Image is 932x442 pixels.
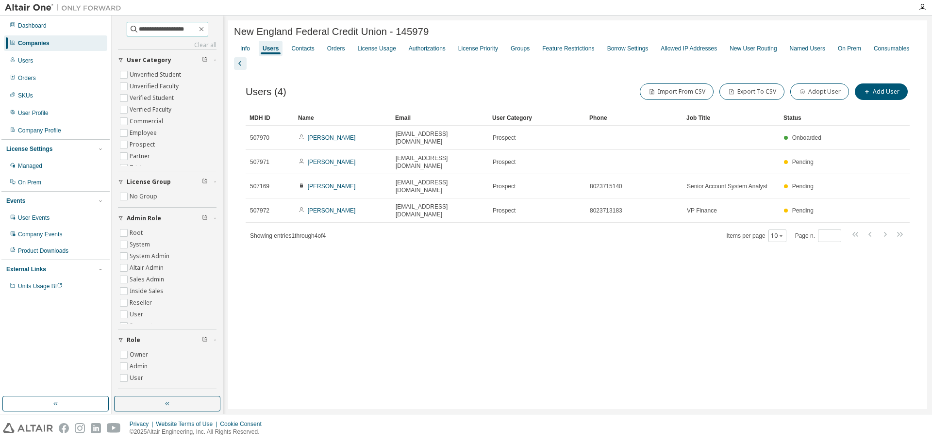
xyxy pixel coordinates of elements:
[492,110,582,126] div: User Category
[130,297,154,309] label: Reseller
[118,389,216,410] button: Status
[18,74,36,82] div: Orders
[790,83,849,100] button: Adopt User
[118,329,216,351] button: Role
[250,110,290,126] div: MDH ID
[396,130,484,146] span: [EMAIL_ADDRESS][DOMAIN_NAME]
[18,283,63,290] span: Units Usage BI
[130,115,165,127] label: Commercial
[590,207,622,214] span: 8023713183
[18,247,68,255] div: Product Downloads
[130,349,150,360] label: Owner
[327,45,345,52] div: Orders
[687,207,717,214] span: VP Finance
[18,57,33,65] div: Users
[396,179,484,194] span: [EMAIL_ADDRESS][DOMAIN_NAME]
[130,227,145,239] label: Root
[250,207,269,214] span: 507972
[590,182,622,190] span: 8023715140
[511,45,530,52] div: Groups
[687,182,767,190] span: Senior Account System Analyst
[240,45,250,52] div: Info
[792,159,814,165] span: Pending
[686,110,776,126] div: Job Title
[127,56,171,64] span: User Category
[395,110,484,126] div: Email
[118,49,216,71] button: User Category
[202,214,208,222] span: Clear filter
[91,423,101,433] img: linkedin.svg
[6,145,52,153] div: License Settings
[792,134,821,141] span: Onboarded
[838,45,861,52] div: On Prem
[118,208,216,229] button: Admin Role
[130,428,267,436] p: © 2025 Altair Engineering, Inc. All Rights Reserved.
[308,134,356,141] a: [PERSON_NAME]
[18,127,61,134] div: Company Profile
[59,423,69,433] img: facebook.svg
[493,182,516,190] span: Prospect
[396,203,484,218] span: [EMAIL_ADDRESS][DOMAIN_NAME]
[127,178,171,186] span: License Group
[18,179,41,186] div: On Prem
[220,420,267,428] div: Cookie Consent
[719,83,784,100] button: Export To CSV
[130,250,171,262] label: System Admin
[250,158,269,166] span: 507971
[130,139,157,150] label: Prospect
[18,39,50,47] div: Companies
[202,336,208,344] span: Clear filter
[3,423,53,433] img: altair_logo.svg
[130,69,183,81] label: Unverified Student
[18,162,42,170] div: Managed
[493,134,516,142] span: Prospect
[130,191,159,202] label: No Group
[130,274,166,285] label: Sales Admin
[156,420,220,428] div: Website Terms of Use
[234,26,429,37] span: New England Federal Credit Union - 145979
[5,3,126,13] img: Altair One
[130,320,154,332] label: Support
[250,232,326,239] span: Showing entries 1 through 4 of 4
[130,162,144,174] label: Trial
[130,104,173,115] label: Verified Faculty
[727,229,786,242] span: Items per page
[458,45,498,52] div: License Priority
[795,229,841,242] span: Page n.
[130,81,181,92] label: Unverified Faculty
[130,360,150,372] label: Admin
[130,127,159,139] label: Employee
[118,171,216,193] button: License Group
[790,45,825,52] div: Named Users
[18,92,33,99] div: SKUs
[127,336,140,344] span: Role
[130,92,176,104] label: Verified Student
[855,83,908,100] button: Add User
[640,83,714,100] button: Import From CSV
[493,158,516,166] span: Prospect
[542,45,594,52] div: Feature Restrictions
[130,150,152,162] label: Partner
[127,214,161,222] span: Admin Role
[308,207,356,214] a: [PERSON_NAME]
[874,45,909,52] div: Consumables
[18,22,47,30] div: Dashboard
[396,154,484,170] span: [EMAIL_ADDRESS][DOMAIN_NAME]
[18,230,62,238] div: Company Events
[409,45,446,52] div: Authorizations
[771,232,784,240] button: 10
[730,45,777,52] div: New User Routing
[130,239,152,250] label: System
[6,265,46,273] div: External Links
[357,45,396,52] div: License Usage
[6,197,25,205] div: Events
[75,423,85,433] img: instagram.svg
[130,372,145,384] label: User
[607,45,649,52] div: Borrow Settings
[202,56,208,64] span: Clear filter
[250,134,269,142] span: 507970
[308,159,356,165] a: [PERSON_NAME]
[661,45,717,52] div: Allowed IP Addresses
[18,214,50,222] div: User Events
[130,420,156,428] div: Privacy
